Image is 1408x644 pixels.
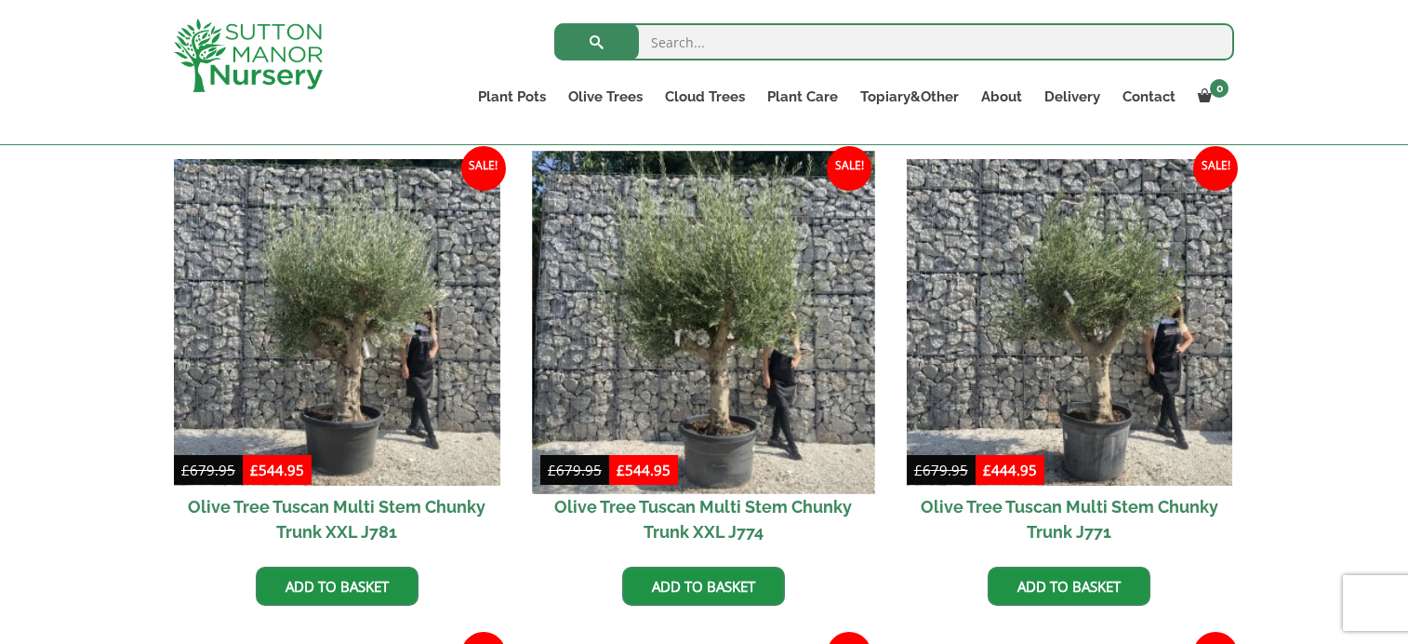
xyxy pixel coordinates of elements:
bdi: 679.95 [548,461,602,479]
bdi: 544.95 [250,461,304,479]
a: 0 [1187,84,1234,110]
span: £ [983,461,991,479]
img: Olive Tree Tuscan Multi Stem Chunky Trunk XXL J781 [174,159,500,486]
a: Add to basket: “Olive Tree Tuscan Multi Stem Chunky Trunk XXL J781” [256,567,418,606]
a: Topiary&Other [849,84,970,110]
bdi: 444.95 [983,461,1037,479]
span: £ [181,461,190,479]
span: Sale! [827,146,871,191]
bdi: 544.95 [617,461,671,479]
a: Contact [1111,84,1187,110]
a: Plant Care [756,84,849,110]
span: Sale! [1193,146,1238,191]
span: £ [548,461,556,479]
img: logo [174,19,323,92]
h2: Olive Tree Tuscan Multi Stem Chunky Trunk XXL J781 [174,486,500,553]
a: About [970,84,1033,110]
img: Olive Tree Tuscan Multi Stem Chunky Trunk J771 [907,159,1233,486]
h2: Olive Tree Tuscan Multi Stem Chunky Trunk XXL J774 [540,486,867,553]
span: £ [617,461,625,479]
bdi: 679.95 [181,461,235,479]
input: Search... [554,23,1234,60]
a: Sale! Olive Tree Tuscan Multi Stem Chunky Trunk XXL J781 [174,159,500,553]
span: 0 [1210,79,1229,98]
a: Cloud Trees [654,84,756,110]
a: Add to basket: “Olive Tree Tuscan Multi Stem Chunky Trunk XXL J774” [622,567,785,606]
a: Olive Trees [557,84,654,110]
h2: Olive Tree Tuscan Multi Stem Chunky Trunk J771 [907,486,1233,553]
a: Sale! Olive Tree Tuscan Multi Stem Chunky Trunk J771 [907,159,1233,553]
span: £ [250,461,259,479]
span: £ [914,461,923,479]
bdi: 679.95 [914,461,968,479]
a: Sale! Olive Tree Tuscan Multi Stem Chunky Trunk XXL J774 [540,159,867,553]
span: Sale! [461,146,506,191]
img: Olive Tree Tuscan Multi Stem Chunky Trunk XXL J774 [532,151,874,493]
a: Add to basket: “Olive Tree Tuscan Multi Stem Chunky Trunk J771” [988,567,1150,606]
a: Plant Pots [467,84,557,110]
a: Delivery [1033,84,1111,110]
